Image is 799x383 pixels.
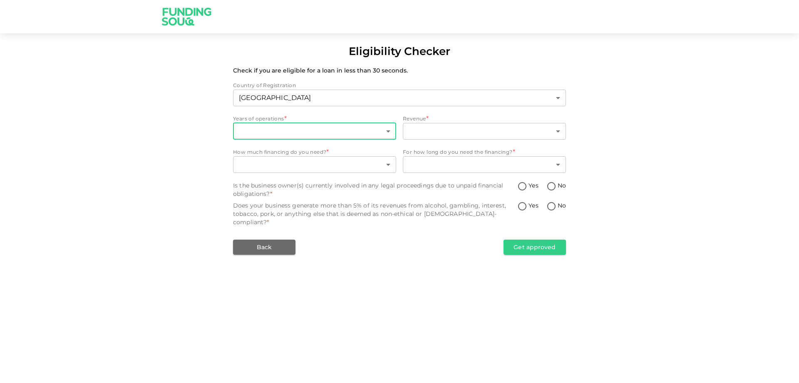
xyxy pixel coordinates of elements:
button: Back [233,240,295,255]
div: revenue [403,123,566,140]
div: Eligibility Checker [349,43,450,60]
span: How much financing do you need? [233,149,326,155]
span: No [558,181,566,190]
span: Yes [529,201,538,210]
div: howMuchAmountNeeded [233,156,396,173]
span: No [558,201,566,210]
span: Years of operations [233,115,284,122]
span: Yes [529,181,538,190]
div: howLongFinancing [403,156,566,173]
span: Revenue [403,115,426,122]
div: Does your business generate more than 5% of its revenues from alcohol, gambling, interest, tobacc... [233,201,517,226]
div: countryOfRegistration [233,90,566,106]
p: Check if you are eligible for a loan in less than 30 seconds. [233,66,566,75]
button: Get approved [504,240,566,255]
div: Is the business owner(s) currently involved in any legal proceedings due to unpaid financial obli... [233,181,517,198]
span: For how long do you need the financing? [403,149,513,155]
div: yearsOfOperations [233,123,396,140]
span: Country of Registration [233,82,296,88]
